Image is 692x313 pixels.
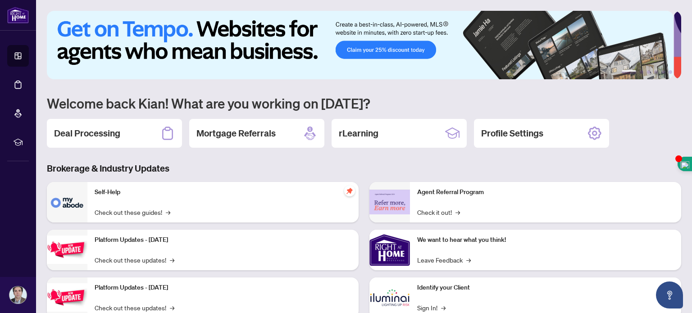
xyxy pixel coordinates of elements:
h3: Brokerage & Industry Updates [47,162,681,175]
img: Platform Updates - July 21, 2025 [47,236,87,264]
button: 1 [622,70,636,74]
p: We want to hear what you think! [417,235,674,245]
button: 2 [640,70,643,74]
span: → [455,207,460,217]
span: → [166,207,170,217]
button: 6 [669,70,672,74]
h2: Mortgage Referrals [196,127,276,140]
a: Leave Feedback→ [417,255,471,265]
span: → [441,303,446,313]
img: Profile Icon [9,286,27,304]
h2: Deal Processing [54,127,120,140]
img: Platform Updates - July 8, 2025 [47,283,87,312]
a: Check out these updates!→ [95,303,174,313]
p: Identify your Client [417,283,674,293]
p: Platform Updates - [DATE] [95,235,351,245]
p: Platform Updates - [DATE] [95,283,351,293]
a: Check out these updates!→ [95,255,174,265]
button: 5 [661,70,665,74]
a: Check out these guides!→ [95,207,170,217]
p: Agent Referral Program [417,187,674,197]
a: Check it out!→ [417,207,460,217]
h2: Profile Settings [481,127,543,140]
span: → [466,255,471,265]
p: Self-Help [95,187,351,197]
img: We want to hear what you think! [369,230,410,270]
img: Self-Help [47,182,87,222]
img: Agent Referral Program [369,190,410,214]
span: pushpin [344,186,355,196]
img: Slide 0 [47,11,674,79]
span: → [170,255,174,265]
img: logo [7,7,29,23]
button: Open asap [656,281,683,308]
span: → [170,303,174,313]
button: 4 [654,70,658,74]
button: 3 [647,70,651,74]
h2: rLearning [339,127,378,140]
a: Sign In!→ [417,303,446,313]
h1: Welcome back Kian! What are you working on [DATE]? [47,95,681,112]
